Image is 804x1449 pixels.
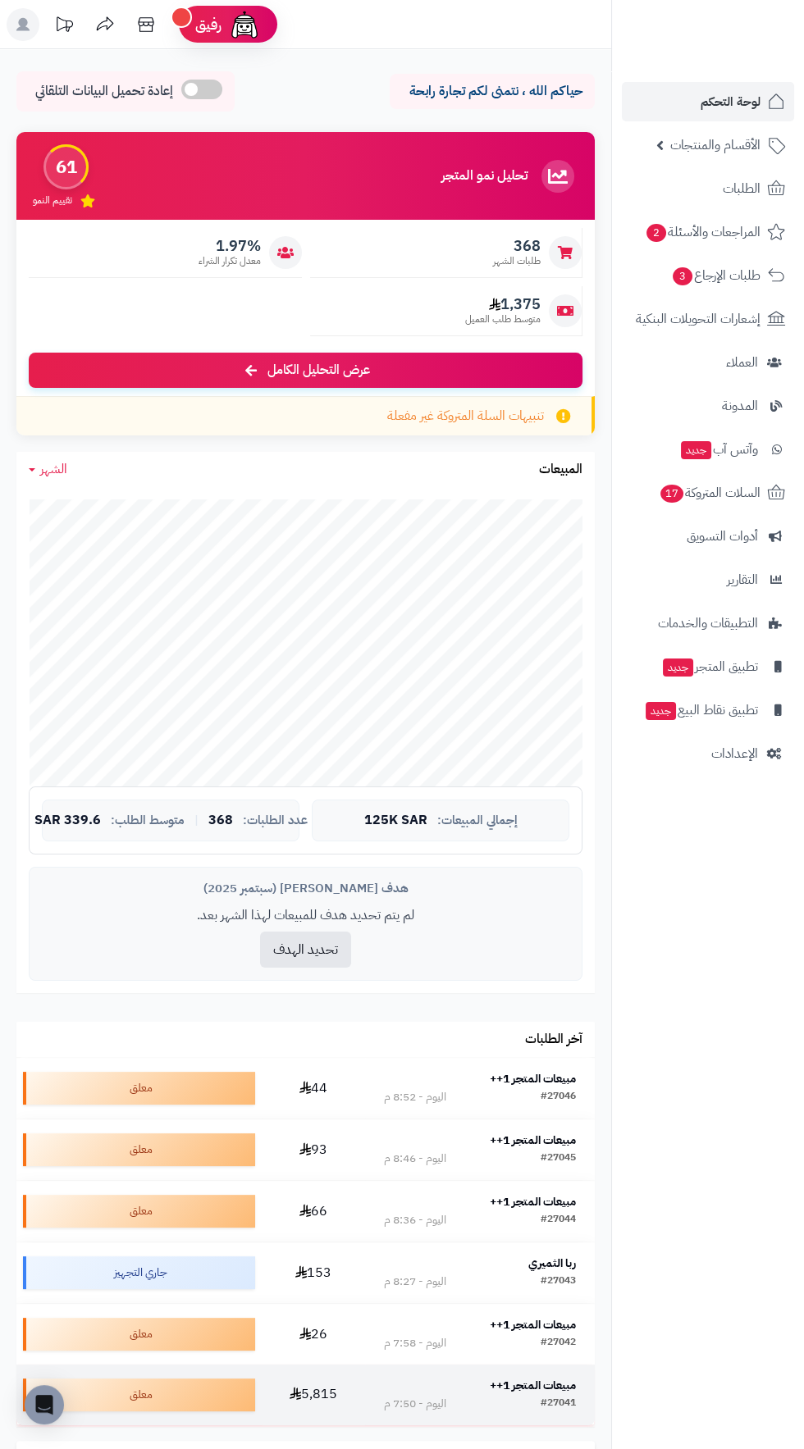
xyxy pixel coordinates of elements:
span: الأقسام والمنتجات [670,134,761,157]
img: ai-face.png [228,8,261,41]
span: لوحة التحكم [701,90,761,113]
a: وآتس آبجديد [622,430,794,469]
a: التطبيقات والخدمات [622,604,794,643]
span: متوسط الطلب: [111,813,185,827]
span: تطبيق المتجر [661,655,758,678]
span: 2 [646,224,666,242]
div: اليوم - 7:50 م [384,1396,446,1412]
span: إعادة تحميل البيانات التلقائي [35,82,173,101]
div: هدف [PERSON_NAME] (سبتمبر 2025) [42,880,569,897]
span: جديد [681,441,711,459]
p: حياكم الله ، نتمنى لكم تجارة رابحة [402,82,582,101]
span: عدد الطلبات: [243,813,308,827]
div: معلق [23,1133,255,1166]
div: اليوم - 8:27 م [384,1274,446,1290]
div: #27042 [541,1335,576,1351]
h3: المبيعات [539,462,582,477]
span: الإعدادات [711,742,758,765]
a: أدوات التسويق [622,517,794,556]
strong: ربا الثميري [528,1255,576,1272]
strong: مبيعات المتجر 1++ [490,1070,576,1087]
td: 153 [262,1242,365,1303]
div: معلق [23,1318,255,1351]
div: #27044 [541,1212,576,1228]
td: 26 [262,1304,365,1365]
td: 66 [262,1181,365,1242]
span: | [194,814,199,827]
span: الطلبات [723,177,761,200]
a: المدونة [622,386,794,426]
span: أدوات التسويق [687,525,758,548]
h3: آخر الطلبات [525,1032,582,1047]
div: معلق [23,1072,255,1105]
span: 1,375 [465,295,541,313]
span: المراجعات والأسئلة [645,221,761,244]
td: 93 [262,1119,365,1180]
a: تحديثات المنصة [43,8,85,45]
span: طلبات الشهر [493,254,541,268]
span: المدونة [722,394,758,417]
span: العملاء [726,351,758,374]
span: 125K SAR [364,813,427,828]
div: معلق [23,1195,255,1228]
span: التطبيقات والخدمات [658,612,758,635]
a: تطبيق المتجرجديد [622,647,794,686]
span: السلات المتروكة [659,481,761,504]
a: العملاء [622,343,794,382]
div: #27045 [541,1151,576,1167]
div: اليوم - 7:58 م [384,1335,446,1351]
h3: تحليل نمو المتجر [441,169,528,184]
span: وآتس آب [679,438,758,461]
span: 17 [660,485,683,503]
span: 339.6 SAR [34,813,101,828]
span: متوسط طلب العميل [465,312,541,326]
div: #27046 [541,1089,576,1105]
span: تنبيهات السلة المتروكة غير مفعلة [387,407,544,426]
img: logo-2.png [692,40,788,75]
td: 44 [262,1058,365,1119]
strong: مبيعات المتجر 1++ [490,1377,576,1394]
span: جديد [646,702,676,720]
span: إشعارات التحويلات البنكية [636,308,761,330]
button: تحديد الهدف [260,932,351,968]
div: معلق [23,1378,255,1411]
span: 368 [493,237,541,255]
a: طلبات الإرجاع3 [622,256,794,295]
span: معدل تكرار الشراء [199,254,261,268]
span: الشهر [40,459,67,479]
strong: مبيعات المتجر 1++ [490,1316,576,1333]
a: السلات المتروكة17 [622,473,794,513]
a: لوحة التحكم [622,82,794,121]
a: إشعارات التحويلات البنكية [622,299,794,339]
span: 1.97% [199,237,261,255]
td: 5,815 [262,1365,365,1425]
span: إجمالي المبيعات: [437,813,518,827]
span: 3 [673,267,692,285]
a: تطبيق نقاط البيعجديد [622,690,794,730]
span: 368 [208,813,233,828]
div: اليوم - 8:36 م [384,1212,446,1228]
span: طلبات الإرجاع [671,264,761,287]
div: اليوم - 8:46 م [384,1151,446,1167]
div: #27041 [541,1396,576,1412]
span: عرض التحليل الكامل [267,361,370,380]
a: الطلبات [622,169,794,208]
span: تقييم النمو [33,194,72,207]
span: جديد [663,658,693,677]
a: الشهر [29,460,67,479]
span: التقارير [727,568,758,591]
a: المراجعات والأسئلة2 [622,212,794,252]
span: تطبيق نقاط البيع [644,699,758,722]
span: رفيق [195,15,222,34]
div: #27043 [541,1274,576,1290]
div: جاري التجهيز [23,1256,255,1289]
a: التقارير [622,560,794,599]
strong: مبيعات المتجر 1++ [490,1132,576,1149]
strong: مبيعات المتجر 1++ [490,1193,576,1210]
a: عرض التحليل الكامل [29,353,582,388]
a: الإعدادات [622,734,794,773]
p: لم يتم تحديد هدف للمبيعات لهذا الشهر بعد. [42,906,569,925]
div: Open Intercom Messenger [25,1385,64,1424]
div: اليوم - 8:52 م [384,1089,446,1105]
